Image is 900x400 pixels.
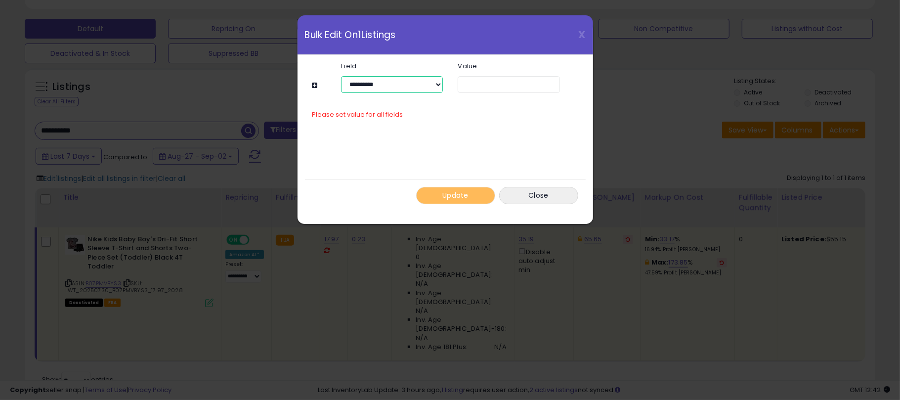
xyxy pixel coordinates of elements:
span: Bulk Edit On 1 Listings [305,30,396,40]
label: Field [334,63,450,69]
span: Update [442,190,469,200]
label: Value [450,63,567,69]
span: Please set value for all fields [312,110,403,119]
span: X [579,28,586,42]
button: Close [499,187,578,204]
